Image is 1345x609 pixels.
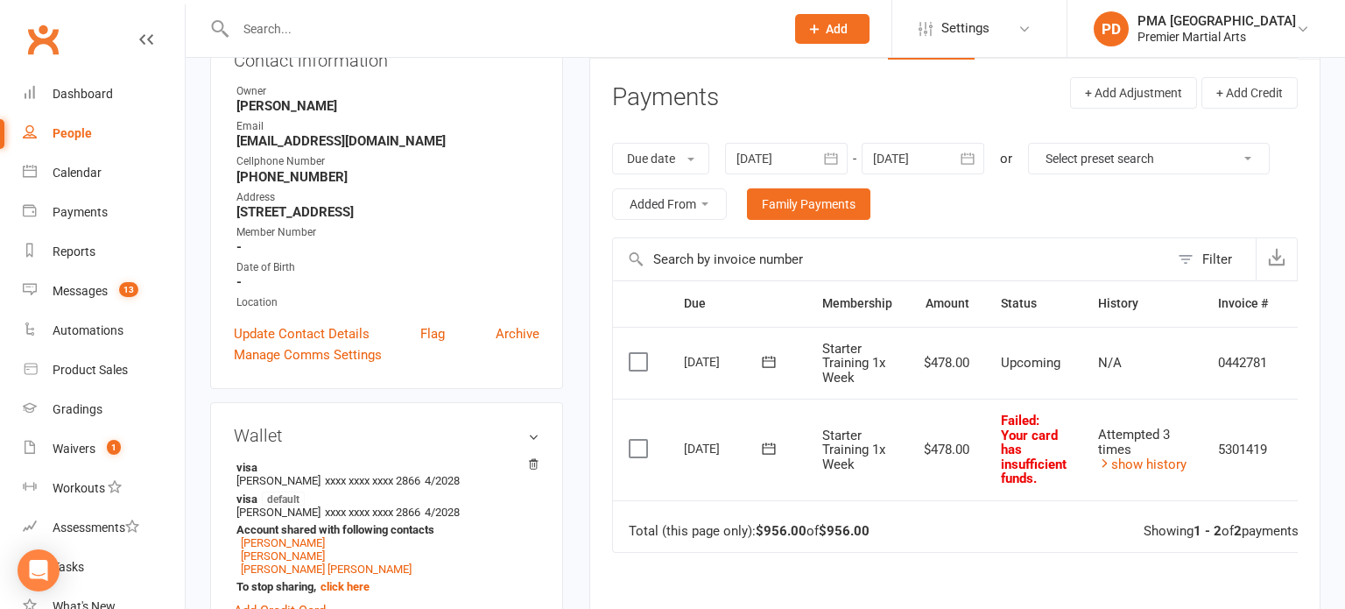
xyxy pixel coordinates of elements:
[629,524,870,539] div: Total (this page only): of
[908,281,985,326] th: Amount
[747,188,870,220] a: Family Payments
[107,440,121,455] span: 1
[612,84,719,111] h3: Payments
[236,153,539,170] div: Cellphone Number
[325,474,420,487] span: xxxx xxxx xxxx 2866
[23,390,185,429] a: Gradings
[23,74,185,114] a: Dashboard
[684,435,764,462] div: [DATE]
[1098,457,1187,472] a: show history
[234,458,539,490] li: [PERSON_NAME]
[236,461,531,474] strong: visa
[23,272,185,311] a: Messages 13
[53,205,108,219] div: Payments
[236,580,531,593] strong: To stop sharing,
[236,259,539,276] div: Date of Birth
[613,238,1169,280] input: Search by invoice number
[985,281,1082,326] th: Status
[325,506,420,519] span: xxxx xxxx xxxx 2866
[612,143,709,174] button: Due date
[53,363,128,377] div: Product Sales
[1070,77,1197,109] button: + Add Adjustment
[236,492,531,506] strong: visa
[425,474,460,487] span: 4/2028
[262,492,305,506] span: default
[23,548,185,587] a: Tasks
[53,520,139,535] div: Assessments
[1202,281,1284,326] th: Invoice #
[234,426,539,445] h3: Wallet
[236,294,539,311] div: Location
[908,327,985,400] td: $478.00
[908,399,985,500] td: $478.00
[1194,523,1222,539] strong: 1 - 2
[234,323,370,344] a: Update Contact Details
[234,489,539,596] li: [PERSON_NAME]
[612,188,727,220] button: Added From
[1202,249,1232,270] div: Filter
[795,14,870,44] button: Add
[496,323,539,344] a: Archive
[119,282,138,297] span: 13
[1137,13,1296,29] div: PMA [GEOGRAPHIC_DATA]
[668,281,806,326] th: Due
[53,481,105,495] div: Workouts
[1098,355,1122,371] span: N/A
[1144,524,1299,539] div: Showing of payments
[53,284,108,298] div: Messages
[23,153,185,193] a: Calendar
[1001,413,1067,486] span: Failed
[23,351,185,390] a: Product Sales
[941,9,989,48] span: Settings
[23,232,185,272] a: Reports
[53,166,102,180] div: Calendar
[23,193,185,232] a: Payments
[53,87,113,101] div: Dashboard
[18,549,60,591] div: Open Intercom Messenger
[234,44,539,70] h3: Contact information
[819,523,870,539] strong: $956.00
[23,429,185,469] a: Waivers 1
[236,83,539,100] div: Owner
[23,508,185,548] a: Assessments
[236,204,539,220] strong: [STREET_ADDRESS]
[23,114,185,153] a: People
[236,169,539,185] strong: [PHONE_NUMBER]
[756,523,806,539] strong: $956.00
[826,22,848,36] span: Add
[320,580,370,593] a: click here
[234,344,382,365] a: Manage Comms Settings
[1234,523,1242,539] strong: 2
[53,244,95,258] div: Reports
[1202,399,1284,500] td: 5301419
[236,189,539,206] div: Address
[236,523,531,536] strong: Account shared with following contacts
[1098,427,1170,457] span: Attempted 3 times
[1082,281,1202,326] th: History
[23,469,185,508] a: Workouts
[241,563,412,576] a: [PERSON_NAME] [PERSON_NAME]
[420,323,445,344] a: Flag
[1001,413,1067,486] span: : Your card has insufficient funds.
[425,506,460,519] span: 4/2028
[53,402,102,416] div: Gradings
[1137,29,1296,45] div: Premier Martial Arts
[236,98,539,114] strong: [PERSON_NAME]
[822,428,885,472] span: Starter Training 1x Week
[53,560,84,574] div: Tasks
[236,133,539,149] strong: [EMAIL_ADDRESS][DOMAIN_NAME]
[1169,238,1256,280] button: Filter
[806,281,908,326] th: Membership
[236,118,539,135] div: Email
[1001,355,1060,371] span: Upcoming
[241,536,325,549] a: [PERSON_NAME]
[230,17,772,41] input: Search...
[23,311,185,351] a: Automations
[236,274,539,290] strong: -
[1202,327,1284,400] td: 0442781
[53,442,95,456] div: Waivers
[684,348,764,375] div: [DATE]
[53,323,123,337] div: Automations
[236,239,539,255] strong: -
[1094,11,1129,46] div: PD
